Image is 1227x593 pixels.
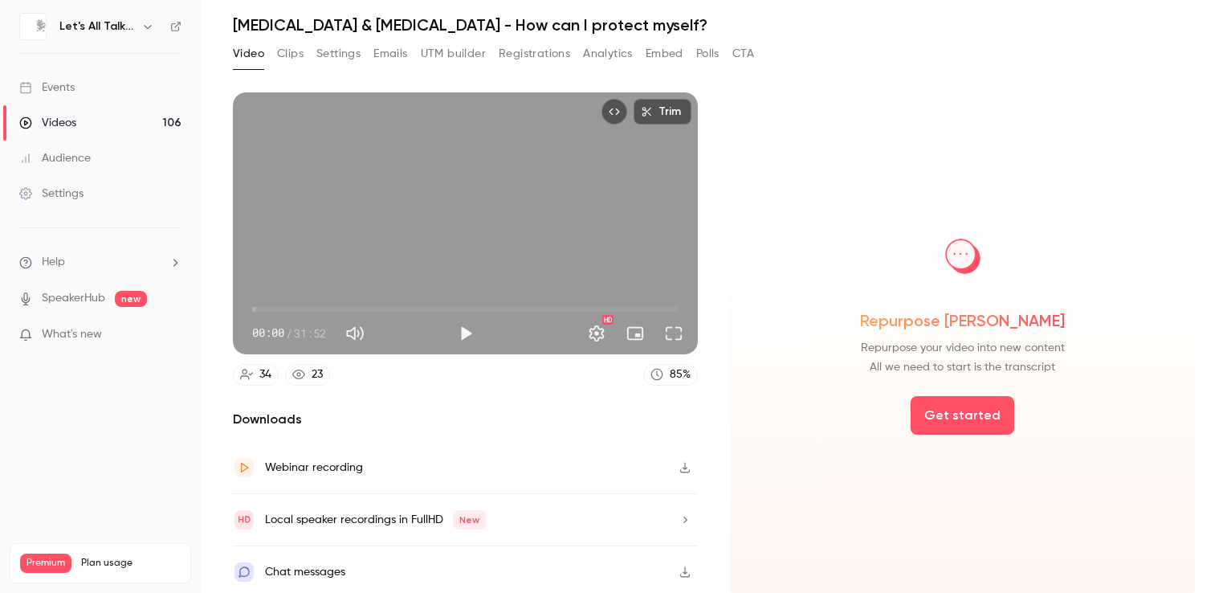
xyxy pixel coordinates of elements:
a: 34 [233,364,279,386]
button: Settings [581,317,613,350]
div: 00:00 [252,325,326,341]
div: 23 [312,366,323,383]
p: / ∞ [149,573,181,587]
button: Play [450,317,482,350]
button: CTA [732,41,754,67]
button: Mute [339,317,371,350]
button: Embed video [601,99,627,125]
button: UTM builder [421,41,486,67]
button: Get started [911,396,1014,435]
span: Plan usage [81,557,181,570]
li: help-dropdown-opener [19,254,181,271]
h6: Let's All Talk Menopause [59,18,135,35]
span: new [115,291,147,307]
span: New [453,510,486,530]
div: Local speaker recordings in FullHD [265,510,486,530]
div: HD [602,315,613,325]
p: Videos [20,573,51,587]
h1: [MEDICAL_DATA] & [MEDICAL_DATA] - How can I protect myself? [233,15,1195,35]
span: Help [42,254,65,271]
button: Turn on miniplayer [619,317,651,350]
span: What's new [42,326,102,343]
a: 23 [285,364,330,386]
span: 00:00 [252,325,284,341]
button: Polls [696,41,719,67]
button: Emails [373,41,407,67]
iframe: Noticeable Trigger [162,328,181,342]
button: Clips [277,41,304,67]
div: Settings [19,186,84,202]
button: Full screen [658,317,690,350]
span: 887 [149,575,165,585]
button: Video [233,41,264,67]
img: Let's All Talk Menopause [20,14,46,39]
button: Trim [634,99,691,125]
span: Premium [20,554,71,573]
h2: Downloads [233,410,698,429]
span: Repurpose your video into new content All we need to start is the transcript [861,338,1065,377]
div: Webinar recording [265,458,363,477]
button: Settings [316,41,361,67]
button: Embed [646,41,683,67]
div: Chat messages [265,562,345,582]
div: Videos [19,115,76,131]
a: 85% [643,364,698,386]
button: Analytics [583,41,633,67]
button: Registrations [499,41,570,67]
div: 34 [259,366,271,383]
div: 85 % [670,366,691,383]
div: Audience [19,150,91,166]
div: Events [19,80,75,96]
span: Repurpose [PERSON_NAME] [860,309,1065,332]
a: SpeakerHub [42,290,105,307]
span: 31:52 [294,325,326,341]
span: / [286,325,292,341]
